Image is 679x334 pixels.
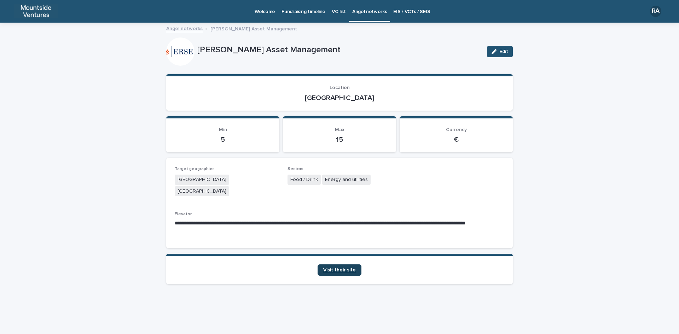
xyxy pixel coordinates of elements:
[14,4,58,18] img: XmvxUhZ8Q0ah5CHExGrz
[175,94,504,102] p: [GEOGRAPHIC_DATA]
[288,167,303,171] span: Sectors
[446,127,467,132] span: Currency
[197,45,481,55] p: [PERSON_NAME] Asset Management
[288,175,321,185] span: Food / Drink
[219,127,227,132] span: Min
[323,268,356,273] span: Visit their site
[291,135,388,144] p: 15
[322,175,371,185] span: Energy and utilities
[318,264,361,276] a: Visit their site
[487,46,513,57] button: Edit
[175,212,192,216] span: Elevator
[175,135,271,144] p: 5
[335,127,344,132] span: Max
[175,186,229,197] span: [GEOGRAPHIC_DATA]
[499,49,508,54] span: Edit
[408,135,504,144] p: €
[175,167,215,171] span: Target geographies
[650,6,661,17] div: RA
[330,85,350,90] span: Location
[210,24,297,32] p: [PERSON_NAME] Asset Management
[166,24,203,32] a: Angel networks
[175,175,229,185] span: [GEOGRAPHIC_DATA]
